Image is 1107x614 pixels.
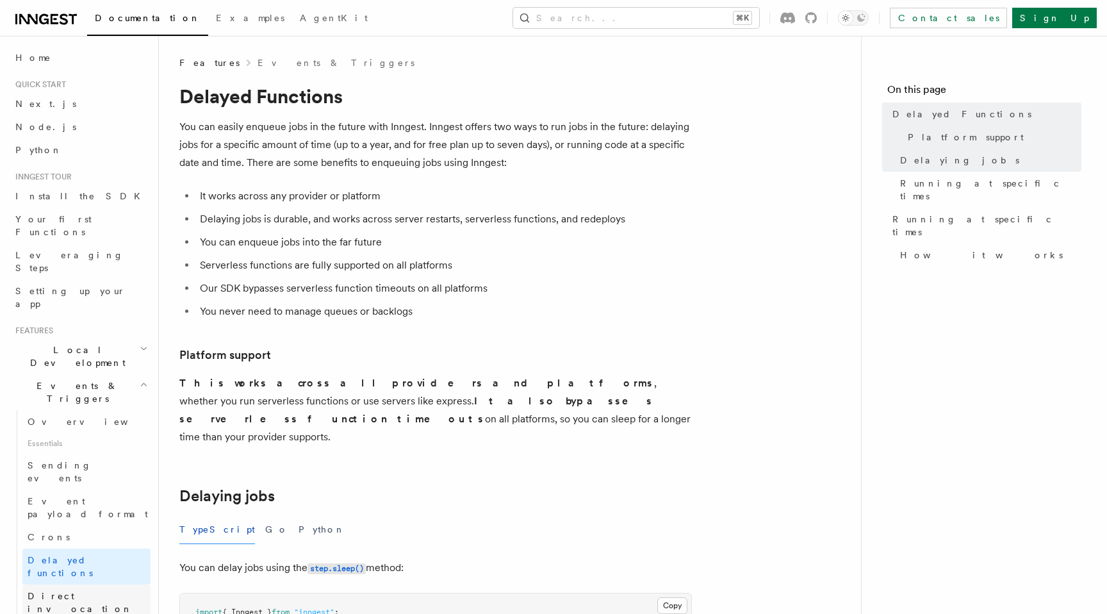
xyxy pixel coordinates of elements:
[15,51,51,64] span: Home
[838,10,869,26] button: Toggle dark mode
[10,92,151,115] a: Next.js
[179,559,692,577] p: You can delay jobs using the method:
[15,214,92,237] span: Your first Functions
[299,515,345,544] button: Python
[887,103,1081,126] a: Delayed Functions
[895,244,1081,267] a: How it works
[10,172,72,182] span: Inngest tour
[10,379,140,405] span: Events & Triggers
[179,56,240,69] span: Features
[258,56,414,69] a: Events & Triggers
[1012,8,1097,28] a: Sign Up
[95,13,201,23] span: Documentation
[216,13,284,23] span: Examples
[908,131,1024,144] span: Platform support
[179,374,692,446] p: , whether you run serverless functions or use servers like express. on all platforms, so you can ...
[15,191,148,201] span: Install the SDK
[900,177,1081,203] span: Running at specific times
[10,338,151,374] button: Local Development
[300,13,368,23] span: AgentKit
[890,8,1007,28] a: Contact sales
[15,145,62,155] span: Python
[10,46,151,69] a: Home
[15,286,126,309] span: Setting up your app
[196,279,692,297] li: Our SDK bypasses serverless function timeouts on all platforms
[196,210,692,228] li: Delaying jobs is durable, and works across server restarts, serverless functions, and redeploys
[179,85,692,108] h1: Delayed Functions
[10,138,151,162] a: Python
[895,172,1081,208] a: Running at specific times
[10,208,151,244] a: Your first Functions
[900,249,1063,261] span: How it works
[10,244,151,279] a: Leveraging Steps
[28,496,148,519] span: Event payload format
[28,460,92,483] span: Sending events
[28,417,160,427] span: Overview
[208,4,292,35] a: Examples
[179,487,275,505] a: Delaying jobs
[10,344,140,369] span: Local Development
[28,591,133,614] span: Direct invocation
[15,99,76,109] span: Next.js
[734,12,751,24] kbd: ⌘K
[196,187,692,205] li: It works across any provider or platform
[10,279,151,315] a: Setting up your app
[22,526,151,549] a: Crons
[87,4,208,36] a: Documentation
[15,122,76,132] span: Node.js
[179,118,692,172] p: You can easily enqueue jobs in the future with Inngest. Inngest offers two ways to run jobs in th...
[28,532,70,542] span: Crons
[196,233,692,251] li: You can enqueue jobs into the far future
[10,79,66,90] span: Quick start
[307,563,366,574] code: step.sleep()
[887,82,1081,103] h4: On this page
[10,326,53,336] span: Features
[307,561,366,574] a: step.sleep()
[10,374,151,410] button: Events & Triggers
[179,377,654,389] strong: This works across all providers and platforms
[895,149,1081,172] a: Delaying jobs
[22,410,151,433] a: Overview
[15,250,124,273] span: Leveraging Steps
[903,126,1081,149] a: Platform support
[22,549,151,585] a: Delayed functions
[22,433,151,454] span: Essentials
[892,108,1031,120] span: Delayed Functions
[657,597,687,614] button: Copy
[265,515,288,544] button: Go
[892,213,1081,238] span: Running at specific times
[10,185,151,208] a: Install the SDK
[10,115,151,138] a: Node.js
[196,303,692,320] li: You never need to manage queues or backlogs
[887,208,1081,244] a: Running at specific times
[513,8,759,28] button: Search...⌘K
[179,515,255,544] button: TypeScript
[196,256,692,274] li: Serverless functions are fully supported on all platforms
[292,4,375,35] a: AgentKit
[28,555,93,578] span: Delayed functions
[900,154,1019,167] span: Delaying jobs
[22,454,151,490] a: Sending events
[22,490,151,526] a: Event payload format
[179,346,271,364] a: Platform support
